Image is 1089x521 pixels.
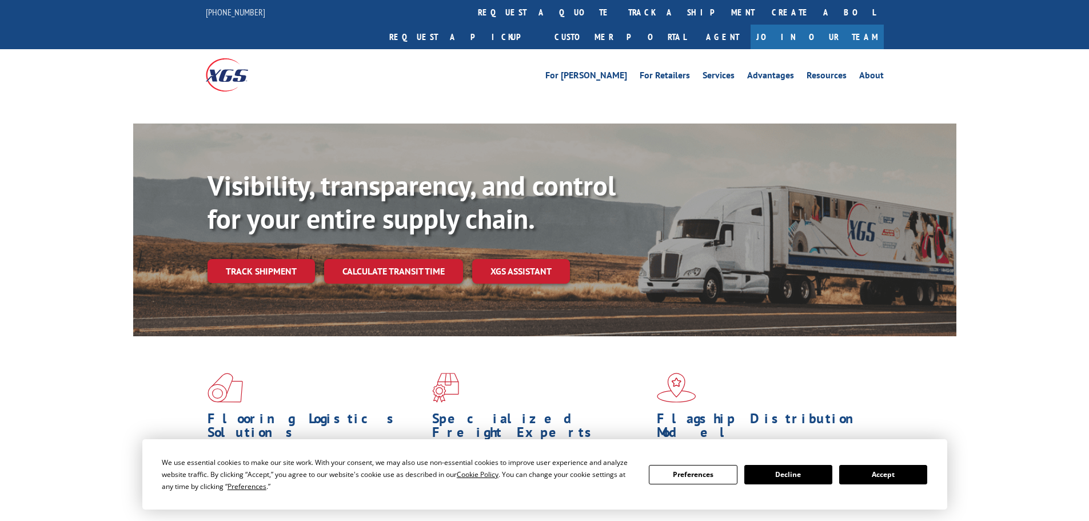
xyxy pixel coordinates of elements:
[432,373,459,403] img: xgs-icon-focused-on-flooring-red
[703,71,735,83] a: Services
[381,25,546,49] a: Request a pickup
[228,482,266,491] span: Preferences
[747,71,794,83] a: Advantages
[457,470,498,479] span: Cookie Policy
[545,71,627,83] a: For [PERSON_NAME]
[744,465,832,484] button: Decline
[640,71,690,83] a: For Retailers
[695,25,751,49] a: Agent
[649,465,737,484] button: Preferences
[751,25,884,49] a: Join Our Team
[546,25,695,49] a: Customer Portal
[208,412,424,445] h1: Flooring Logistics Solutions
[208,168,616,236] b: Visibility, transparency, and control for your entire supply chain.
[859,71,884,83] a: About
[657,412,873,445] h1: Flagship Distribution Model
[208,259,315,283] a: Track shipment
[432,412,648,445] h1: Specialized Freight Experts
[657,373,696,403] img: xgs-icon-flagship-distribution-model-red
[324,259,463,284] a: Calculate transit time
[839,465,927,484] button: Accept
[142,439,947,510] div: Cookie Consent Prompt
[472,259,570,284] a: XGS ASSISTANT
[206,6,265,18] a: [PHONE_NUMBER]
[162,456,635,492] div: We use essential cookies to make our site work. With your consent, we may also use non-essential ...
[807,71,847,83] a: Resources
[208,373,243,403] img: xgs-icon-total-supply-chain-intelligence-red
